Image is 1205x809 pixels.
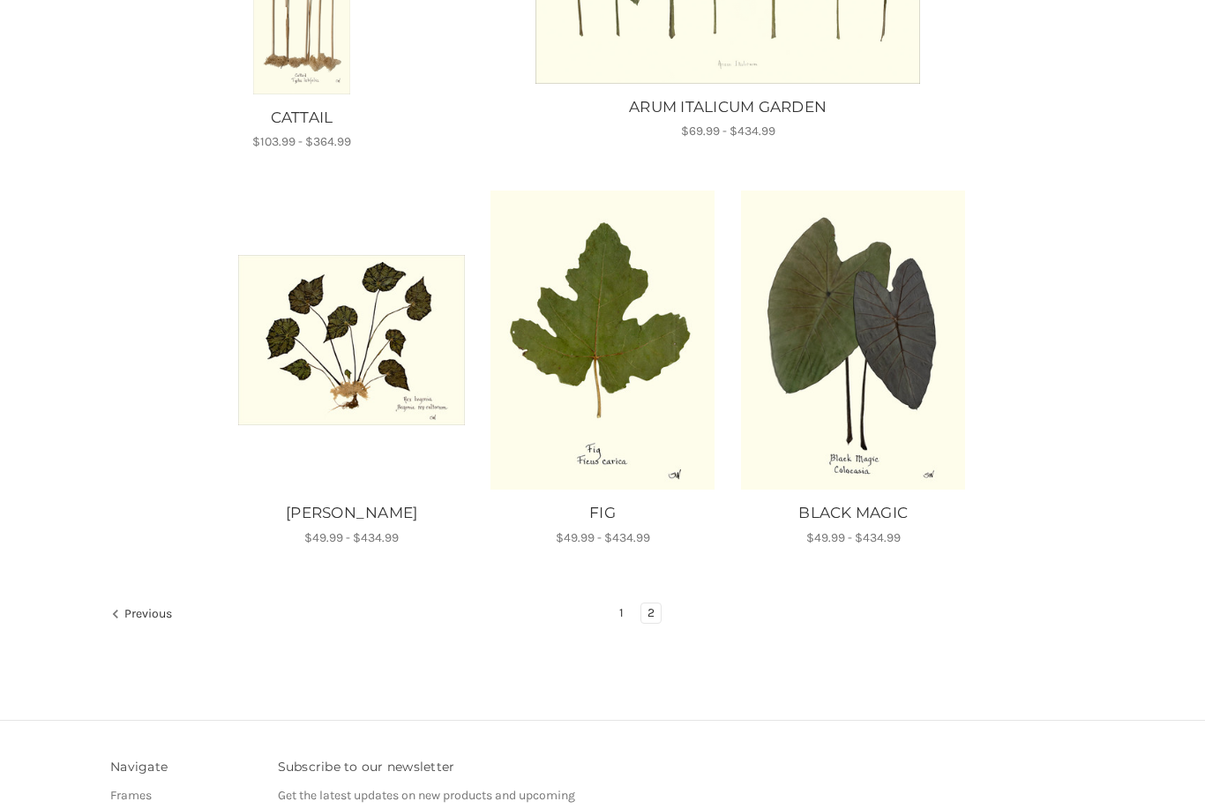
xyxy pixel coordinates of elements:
[641,603,661,623] a: Page 2 of 2
[437,96,1020,119] a: ARUM ITALICUM GARDEN, Price range from $69.99 to $434.99
[278,758,594,776] h3: Subscribe to our newsletter
[489,191,715,490] img: Unframed
[238,191,465,490] a: REX BEGONIA, Price range from $49.99 to $434.99
[304,530,399,545] span: $49.99 - $434.99
[681,124,775,139] span: $69.99 - $434.99
[740,191,967,490] a: BLACK MAGIC, Price range from $49.99 to $434.99
[238,255,465,425] img: Unframed
[111,603,178,626] a: Previous
[486,502,718,525] a: FIG, Price range from $49.99 to $434.99
[110,603,1095,627] nav: pagination
[806,530,901,545] span: $49.99 - $434.99
[740,191,967,490] img: Unframed
[737,502,969,525] a: BLACK MAGIC, Price range from $49.99 to $434.99
[556,530,650,545] span: $49.99 - $434.99
[185,107,417,130] a: CATTAIL, Price range from $103.99 to $364.99
[236,502,468,525] a: REX BEGONIA, Price range from $49.99 to $434.99
[489,191,715,490] a: FIG, Price range from $49.99 to $434.99
[613,603,630,623] a: Page 1 of 2
[252,134,351,149] span: $103.99 - $364.99
[110,758,259,776] h3: Navigate
[110,788,152,803] a: Frames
